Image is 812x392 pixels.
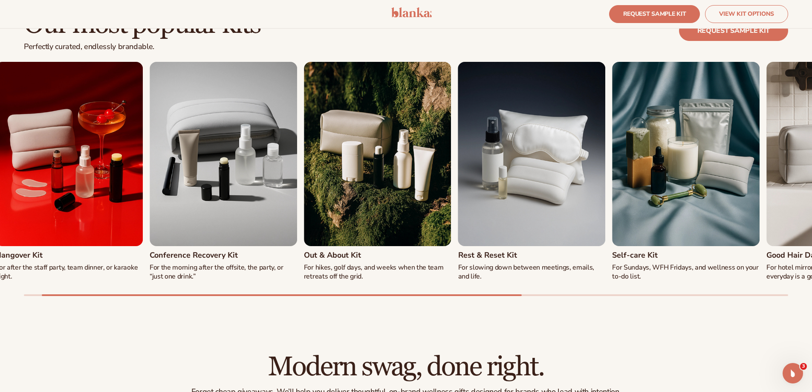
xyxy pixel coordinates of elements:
[679,20,788,41] a: REQUEST SAMPLE KIT
[458,62,606,281] div: 4 / 8
[705,5,788,23] a: VIEW KIT OPTIONS
[458,251,517,260] h3: Rest & Reset Kit
[24,42,260,52] p: Perfectly curated, endlessly brandable.
[391,7,432,21] a: logo
[800,363,807,370] span: 3
[304,263,451,281] p: For hikes, golf days, and weeks when the team retreats off the grid.
[612,263,760,281] p: For Sundays, WFH Fridays, and wellness on your to-do list.
[458,263,606,281] p: For slowing down between meetings, emails, and life.
[612,62,760,246] img: Shopify Image 11
[609,5,700,23] a: REQUEST SAMPLE KIT
[150,62,297,281] div: 2 / 8
[391,7,432,17] img: logo
[150,251,238,260] h3: Conference Recovery Kit
[612,251,658,260] h3: Self-care Kit
[458,62,606,246] img: Shopify Image 10
[304,62,451,281] div: 3 / 8
[304,62,451,246] img: Shopify Image 9
[24,10,260,39] h2: Our most popular kits
[24,353,788,381] h2: Modern swag, done right.
[783,363,803,383] iframe: Intercom live chat
[304,251,361,260] h3: Out & About Kit
[150,263,297,281] p: For the morning after the offsite, the party, or “just one drink.”
[150,62,297,246] img: Shopify Image 8
[612,62,760,281] div: 5 / 8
